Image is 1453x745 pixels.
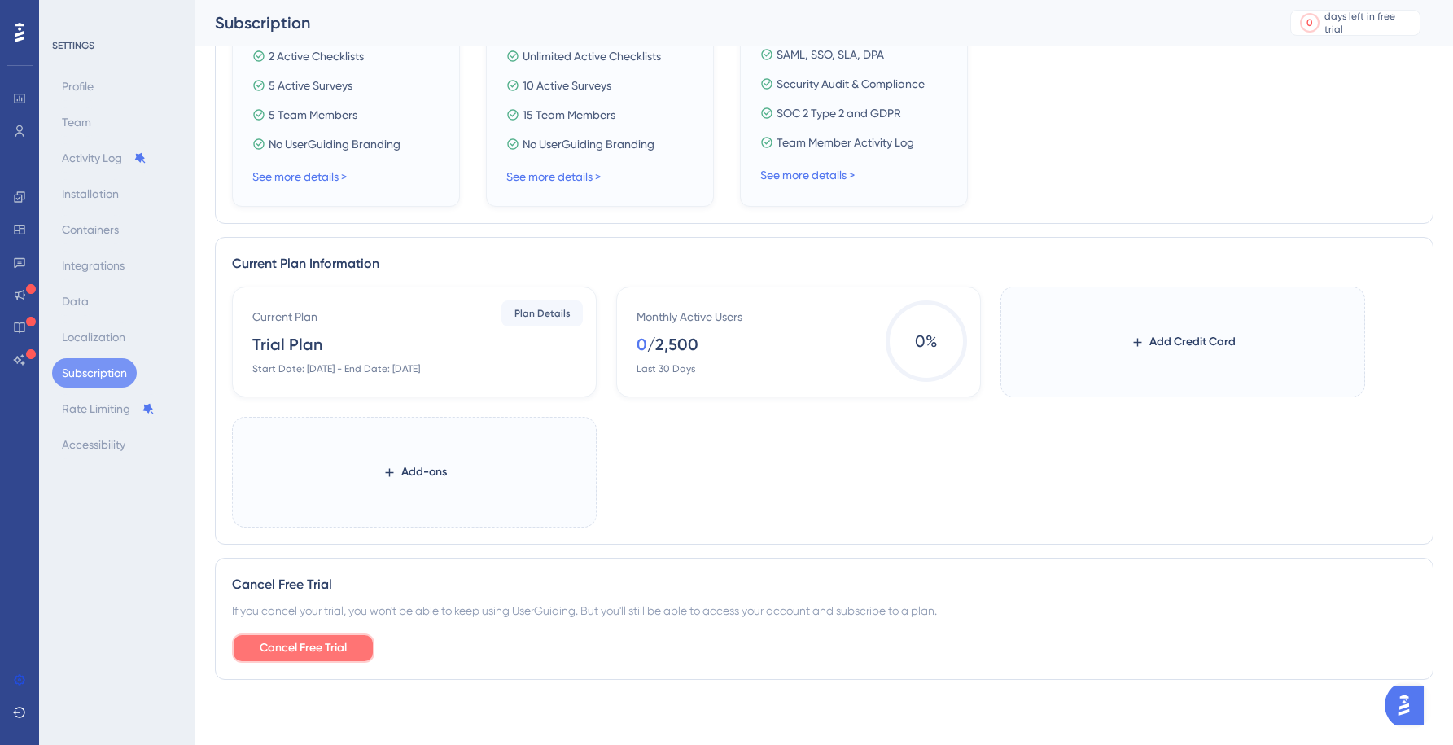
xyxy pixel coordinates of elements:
[777,45,884,64] span: SAML, SSO, SLA, DPA
[232,575,1416,594] div: Cancel Free Trial
[52,39,184,52] div: SETTINGS
[523,105,615,125] span: 15 Team Members
[252,170,347,183] a: See more details >
[886,300,967,382] span: 0 %
[52,322,135,352] button: Localization
[1149,332,1236,352] span: Add Credit Card
[52,215,129,244] button: Containers
[215,11,1249,34] div: Subscription
[252,362,420,375] div: Start Date: [DATE] - End Date: [DATE]
[523,134,654,154] span: No UserGuiding Branding
[232,633,374,663] button: Cancel Free Trial
[514,307,571,320] span: Plan Details
[52,251,134,280] button: Integrations
[52,179,129,208] button: Installation
[777,103,901,123] span: SOC 2 Type 2 and GDPR
[1385,681,1433,730] iframe: UserGuiding AI Assistant Launcher
[52,394,164,423] button: Rate Limiting
[760,169,855,182] a: See more details >
[777,133,914,152] span: Team Member Activity Log
[269,105,357,125] span: 5 Team Members
[252,307,317,326] div: Current Plan
[260,638,347,658] span: Cancel Free Trial
[52,143,156,173] button: Activity Log
[637,307,742,326] div: Monthly Active Users
[269,134,400,154] span: No UserGuiding Branding
[52,287,98,316] button: Data
[401,462,447,482] span: Add-ons
[647,333,698,356] div: / 2,500
[1324,10,1415,36] div: days left in free trial
[637,333,647,356] div: 0
[269,76,352,95] span: 5 Active Surveys
[252,333,322,356] div: Trial Plan
[232,601,1416,620] div: If you cancel your trial, you won't be able to keep using UserGuiding. But you'll still be able t...
[357,458,473,487] button: Add-ons
[506,170,601,183] a: See more details >
[52,107,101,137] button: Team
[269,46,364,66] span: 2 Active Checklists
[1105,327,1262,357] button: Add Credit Card
[523,46,661,66] span: Unlimited Active Checklists
[52,430,135,459] button: Accessibility
[637,362,695,375] div: Last 30 Days
[501,300,583,326] button: Plan Details
[52,72,103,101] button: Profile
[777,74,925,94] span: Security Audit & Compliance
[52,358,137,388] button: Subscription
[232,254,1416,274] div: Current Plan Information
[1306,16,1313,29] div: 0
[523,76,611,95] span: 10 Active Surveys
